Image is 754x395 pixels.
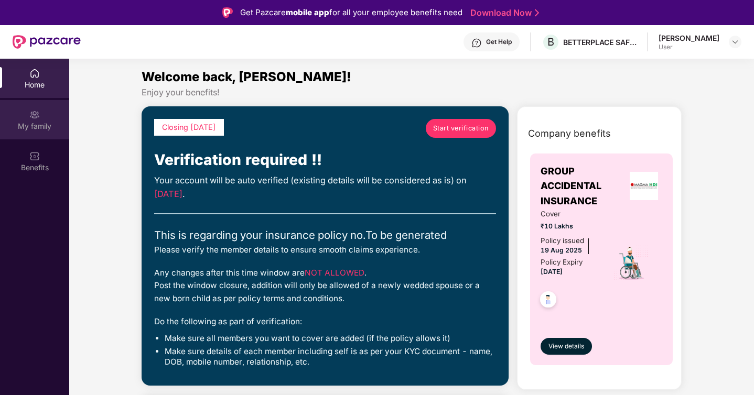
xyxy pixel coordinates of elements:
a: Start verification [426,119,496,138]
div: This is regarding your insurance policy no. To be generated [154,227,496,244]
button: View details [541,338,592,355]
img: New Pazcare Logo [13,35,81,49]
img: svg+xml;base64,PHN2ZyBpZD0iQmVuZWZpdHMiIHhtbG5zPSJodHRwOi8vd3d3LnczLm9yZy8yMDAwL3N2ZyIgd2lkdGg9Ij... [29,151,40,161]
span: [DATE] [154,189,182,199]
div: Do the following as part of verification: [154,315,496,328]
span: Welcome back, [PERSON_NAME]! [142,69,351,84]
span: View details [548,342,584,352]
span: [DATE] [541,268,563,276]
span: Closing [DATE] [162,123,216,131]
div: Policy Expiry [541,257,583,268]
img: svg+xml;base64,PHN2ZyB3aWR0aD0iMjAiIGhlaWdodD0iMjAiIHZpZXdCb3g9IjAgMCAyMCAyMCIgZmlsbD0ibm9uZSIgeG... [29,109,40,120]
li: Make sure details of each member including self is as per your KYC document - name, DOB, mobile n... [165,346,496,368]
div: Verification required !! [154,148,496,171]
span: B [547,36,554,48]
div: Get Help [486,38,512,46]
img: svg+xml;base64,PHN2ZyB4bWxucz0iaHR0cDovL3d3dy53My5vcmcvMjAwMC9zdmciIHdpZHRoPSI0OC45NDMiIGhlaWdodD... [535,288,561,314]
span: Start verification [433,123,489,134]
span: NOT ALLOWED [305,268,364,278]
img: svg+xml;base64,PHN2ZyBpZD0iRHJvcGRvd24tMzJ4MzIiIHhtbG5zPSJodHRwOi8vd3d3LnczLm9yZy8yMDAwL3N2ZyIgd2... [731,38,739,46]
img: icon [613,245,649,281]
div: Any changes after this time window are . Post the window closure, addition will only be allowed o... [154,267,496,304]
span: ₹10 Lakhs [541,221,600,231]
span: Company benefits [528,126,611,141]
div: BETTERPLACE SAFETY SOLUTIONS PRIVATE LIMITED [563,37,637,47]
div: Please verify the member details to ensure smooth claims experience. [154,244,496,256]
div: Get Pazcare for all your employee benefits need [240,6,462,19]
a: Download Now [470,7,536,18]
span: GROUP ACCIDENTAL INSURANCE [541,164,626,209]
img: svg+xml;base64,PHN2ZyBpZD0iSG9tZSIgeG1sbnM9Imh0dHA6Ly93d3cudzMub3JnLzIwMDAvc3ZnIiB3aWR0aD0iMjAiIG... [29,68,40,79]
div: User [659,43,719,51]
img: svg+xml;base64,PHN2ZyBpZD0iSGVscC0zMngzMiIgeG1sbnM9Imh0dHA6Ly93d3cudzMub3JnLzIwMDAvc3ZnIiB3aWR0aD... [471,38,482,48]
div: Your account will be auto verified (existing details will be considered as is) on . [154,174,496,201]
div: [PERSON_NAME] [659,33,719,43]
img: Stroke [535,7,539,18]
div: Policy issued [541,235,584,246]
img: insurerLogo [630,172,658,200]
span: 19 Aug 2025 [541,246,582,254]
img: Logo [222,7,233,18]
div: Enjoy your benefits! [142,87,682,98]
strong: mobile app [286,7,329,17]
span: Cover [541,209,600,220]
li: Make sure all members you want to cover are added (if the policy allows it) [165,333,496,344]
